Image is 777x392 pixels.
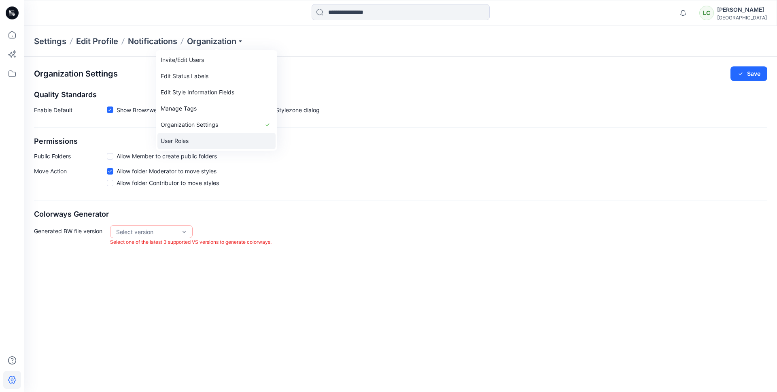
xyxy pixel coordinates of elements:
span: Allow folder Contributor to move styles [117,179,219,187]
p: Select one of the latest 3 supported VS versions to generate colorways. [110,238,272,247]
a: Invite/Edit Users [157,52,276,68]
h2: Organization Settings [34,69,118,79]
p: Enable Default [34,106,107,117]
a: Notifications [128,36,177,47]
h2: Quality Standards [34,91,767,99]
a: Edit Profile [76,36,118,47]
span: Allow Member to create public folders [117,152,217,160]
div: [GEOGRAPHIC_DATA] [717,15,767,21]
a: Edit Style Information Fields [157,84,276,100]
span: Show Browzwear’s default quality standards in the Share to Stylezone dialog [117,106,320,114]
a: User Roles [157,133,276,149]
h2: Colorways Generator [34,210,767,219]
p: Generated BW file version [34,225,107,247]
div: Select version [116,228,177,236]
p: Settings [34,36,66,47]
div: LC [699,6,714,20]
p: Public Folders [34,152,107,160]
a: Manage Tags [157,100,276,117]
p: Move Action [34,167,107,190]
div: [PERSON_NAME] [717,5,767,15]
a: Edit Status Labels [157,68,276,84]
span: Allow folder Moderator to move styles [117,167,217,175]
button: Save [730,66,767,81]
a: Organization Settings [157,117,276,133]
h2: Permissions [34,137,767,146]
